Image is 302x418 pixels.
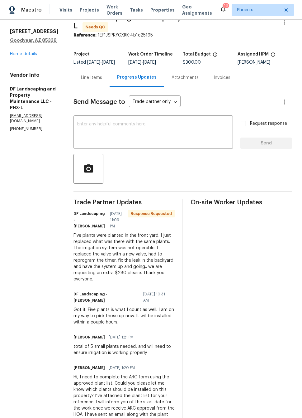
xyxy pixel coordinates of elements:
[73,343,175,356] div: total of 5 small plants needed, and will need to ensure irrigation is working properly.
[213,52,218,60] span: The total cost of line items that have been proposed by Opendoor. This sum includes line items th...
[73,199,175,206] span: Trade Partner Updates
[73,32,292,38] div: 1EF1JSPKYCXRK-4b1c25195
[73,334,105,340] h6: [PERSON_NAME]
[109,334,134,340] span: [DATE] 1:21 PM
[73,232,175,282] div: Five plants were planted in the front yard. I just replaced what was there with the same plants. ...
[73,99,125,105] span: Send Message to
[110,211,124,229] span: [DATE] 11:09 PM
[191,199,292,206] span: On-site Worker Updates
[10,86,59,111] h5: DF Landscaping and Property Maintenance LLC - PHX-L
[73,33,97,37] b: Reference:
[150,7,175,13] span: Properties
[73,365,105,371] h6: [PERSON_NAME]
[87,60,100,65] span: [DATE]
[73,307,175,325] div: Got it. Five plants is what I count as well. I am on my way to pick those up now. It will be inst...
[238,52,269,56] h5: Assigned HPM
[128,60,141,65] span: [DATE]
[238,60,292,65] div: [PERSON_NAME]
[214,75,230,81] div: Invoices
[143,291,171,304] span: [DATE] 10:31 AM
[129,97,181,107] div: Trade partner only
[10,52,37,56] a: Home details
[109,365,135,371] span: [DATE] 1:20 PM
[172,75,199,81] div: Attachments
[182,4,212,16] span: Geo Assignments
[250,120,287,127] span: Request response
[73,60,115,65] span: Listed
[143,60,156,65] span: [DATE]
[117,74,157,80] div: Progress Updates
[237,7,280,13] span: Phoenix
[224,2,228,9] div: 16
[271,52,276,60] span: The hpm assigned to this work order.
[128,60,156,65] span: -
[106,4,122,16] span: Work Orders
[73,291,139,304] h6: DF Landscaping - [PERSON_NAME]
[73,52,90,56] h5: Project
[128,52,173,56] h5: Work Order Timeline
[81,75,102,81] div: Line Items
[183,52,211,56] h5: Total Budget
[73,211,106,229] h6: DF Landscaping - [PERSON_NAME]
[183,60,201,65] span: $300.00
[128,211,174,217] span: Response Requested
[73,14,269,30] span: DF Landscaping and Property Maintenance LLC - PHX-L
[10,72,59,78] h4: Vendor Info
[87,60,115,65] span: -
[130,8,143,12] span: Tasks
[102,60,115,65] span: [DATE]
[21,7,42,13] span: Maestro
[86,24,107,30] span: Needs QC
[80,7,99,13] span: Projects
[59,7,72,13] span: Visits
